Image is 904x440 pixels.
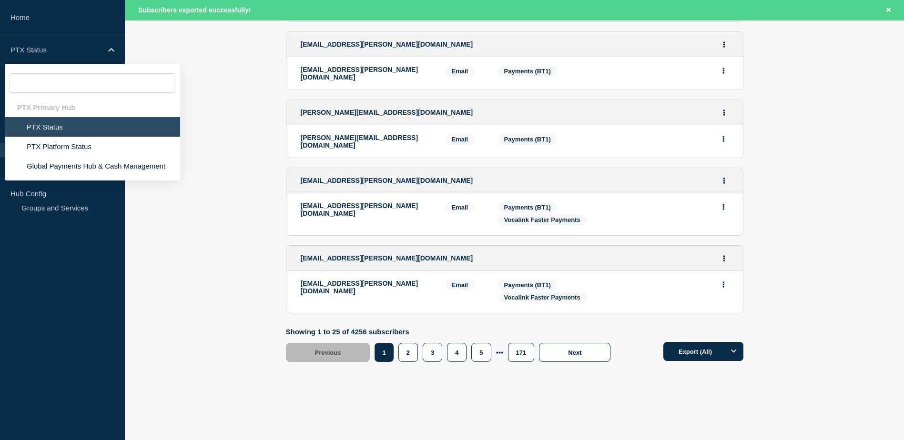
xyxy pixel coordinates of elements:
[718,173,730,188] button: Actions
[446,280,475,290] span: Email
[724,342,743,361] button: Options
[5,137,180,156] li: PTX Platform Status
[301,280,431,295] p: [EMAIL_ADDRESS][PERSON_NAME][DOMAIN_NAME]
[718,251,730,266] button: Actions
[301,202,431,217] p: [EMAIL_ADDRESS][PERSON_NAME][DOMAIN_NAME]
[301,66,431,81] p: [EMAIL_ADDRESS][PERSON_NAME][DOMAIN_NAME]
[663,342,743,361] button: Export (All)
[138,6,251,14] span: Subscribers exported successfully!
[568,349,581,356] span: Next
[883,5,894,16] button: Close banner
[504,281,551,289] span: Payments (BT1)
[5,156,180,176] li: Global Payments Hub & Cash Management
[718,277,730,292] button: Actions
[398,343,418,362] button: 2
[504,204,551,211] span: Payments (BT1)
[504,68,551,75] span: Payments (BT1)
[447,343,467,362] button: 4
[446,134,475,145] span: Email
[10,46,102,54] p: PTX Status
[718,63,730,78] button: Actions
[718,37,730,52] button: Actions
[718,105,730,120] button: Actions
[504,216,580,223] span: Vocalink Faster Payments
[508,343,535,362] button: 171
[5,98,180,117] div: PTX Primary Hub
[375,343,393,362] button: 1
[718,131,730,146] button: Actions
[315,349,341,356] span: Previous
[504,294,580,301] span: Vocalink Faster Payments
[301,109,473,116] span: [PERSON_NAME][EMAIL_ADDRESS][DOMAIN_NAME]
[718,200,730,214] button: Actions
[471,343,491,362] button: 5
[286,328,616,336] p: Showing 1 to 25 of 4256 subscribers
[286,343,370,362] button: Previous
[301,177,473,184] span: [EMAIL_ADDRESS][PERSON_NAME][DOMAIN_NAME]
[446,66,475,77] span: Email
[446,202,475,213] span: Email
[301,40,473,48] span: [EMAIL_ADDRESS][PERSON_NAME][DOMAIN_NAME]
[539,343,610,362] button: Next
[301,134,431,149] p: [PERSON_NAME][EMAIL_ADDRESS][DOMAIN_NAME]
[504,136,551,143] span: Payments (BT1)
[423,343,442,362] button: 3
[301,254,473,262] span: [EMAIL_ADDRESS][PERSON_NAME][DOMAIN_NAME]
[5,117,180,137] li: PTX Status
